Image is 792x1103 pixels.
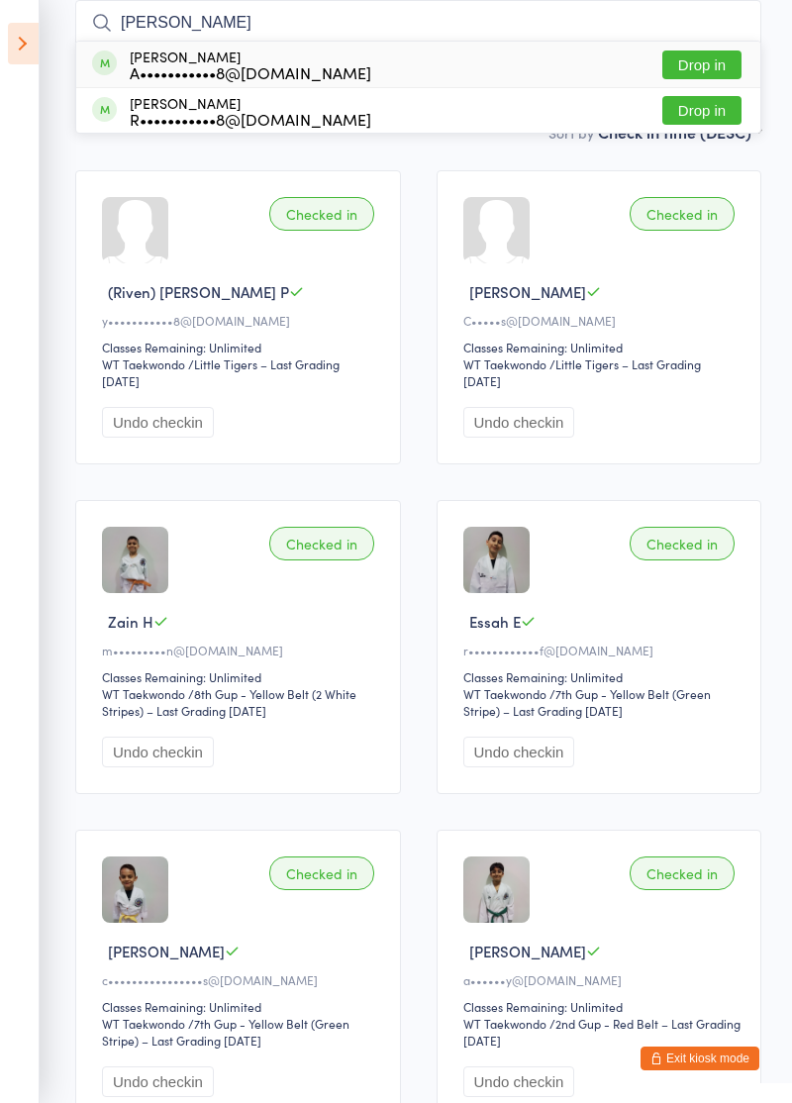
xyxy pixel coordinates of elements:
span: [PERSON_NAME] [469,941,586,961]
div: WT Taekwondo [102,685,185,702]
span: Essah E [469,611,521,632]
div: Classes Remaining: Unlimited [463,668,742,685]
div: R•••••••••••8@[DOMAIN_NAME] [130,111,371,127]
span: Zain H [108,611,153,632]
button: Undo checkin [102,1066,214,1097]
span: / 2nd Gup - Red Belt – Last Grading [DATE] [463,1015,741,1049]
button: Exit kiosk mode [641,1047,759,1070]
div: Classes Remaining: Unlimited [463,998,742,1015]
button: Undo checkin [463,737,575,767]
div: Checked in [630,197,735,231]
img: image1725447569.png [102,527,168,593]
div: Checked in [269,197,374,231]
div: Classes Remaining: Unlimited [463,339,742,355]
span: / 7th Gup - Yellow Belt (Green Stripe) – Last Grading [DATE] [102,1015,349,1049]
div: C•••••s@[DOMAIN_NAME] [463,312,742,329]
div: Classes Remaining: Unlimited [102,339,380,355]
div: [PERSON_NAME] [130,95,371,127]
img: image1725875454.png [102,856,168,923]
span: (Riven) [PERSON_NAME] P [108,281,289,302]
div: Checked in [630,527,735,560]
div: WT Taekwondo [463,1015,546,1032]
div: WT Taekwondo [463,685,546,702]
button: Undo checkin [463,407,575,438]
div: r••••••••••••f@[DOMAIN_NAME] [463,642,742,658]
button: Undo checkin [102,407,214,438]
span: / Little Tigers – Last Grading [DATE] [102,355,340,389]
span: [PERSON_NAME] [469,281,586,302]
div: y•••••••••••8@[DOMAIN_NAME] [102,312,380,329]
button: Drop in [662,50,742,79]
div: WT Taekwondo [463,355,546,372]
div: Checked in [269,856,374,890]
div: c••••••••••••••••s@[DOMAIN_NAME] [102,971,380,988]
img: image1725448350.png [463,527,530,593]
button: Undo checkin [102,737,214,767]
div: Classes Remaining: Unlimited [102,998,380,1015]
div: WT Taekwondo [102,355,185,372]
div: Classes Remaining: Unlimited [102,668,380,685]
span: / 7th Gup - Yellow Belt (Green Stripe) – Last Grading [DATE] [463,685,711,719]
button: Undo checkin [463,1066,575,1097]
div: WT Taekwondo [102,1015,185,1032]
span: / 8th Gup - Yellow Belt (2 White Stripes) – Last Grading [DATE] [102,685,356,719]
span: [PERSON_NAME] [108,941,225,961]
div: Checked in [269,527,374,560]
div: m•••••••••n@[DOMAIN_NAME] [102,642,380,658]
div: Checked in [630,856,735,890]
div: a••••••y@[DOMAIN_NAME] [463,971,742,988]
img: image1725447368.png [463,856,530,923]
div: A•••••••••••8@[DOMAIN_NAME] [130,64,371,80]
div: [PERSON_NAME] [130,49,371,80]
button: Drop in [662,96,742,125]
span: / Little Tigers – Last Grading [DATE] [463,355,701,389]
